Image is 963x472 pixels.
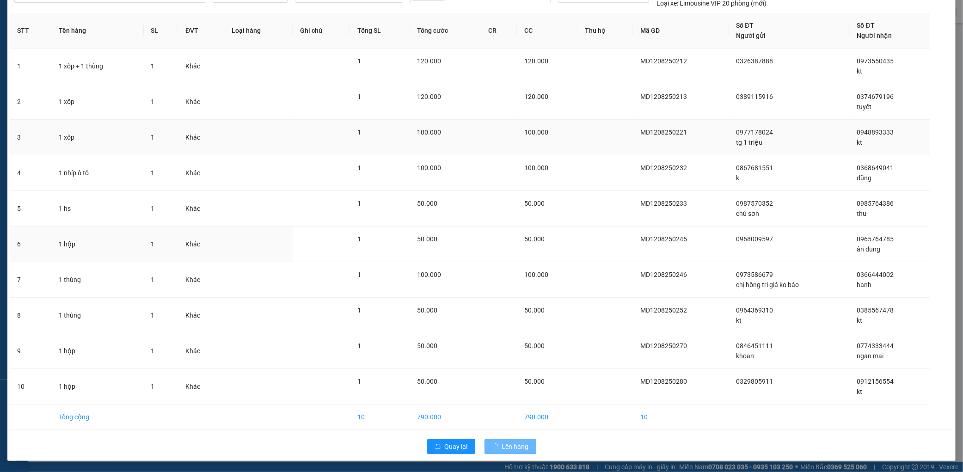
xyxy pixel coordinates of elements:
[357,306,361,314] span: 1
[410,13,481,49] th: Tổng cước
[151,240,155,248] span: 1
[51,298,143,333] td: 1 thùng
[736,22,754,29] span: Số ĐT
[417,57,442,65] span: 120.000
[10,84,51,120] td: 2
[357,235,361,243] span: 1
[524,93,548,100] span: 120.000
[10,262,51,298] td: 7
[640,93,687,100] span: MD1208250213
[178,13,224,49] th: ĐVT
[224,13,293,49] th: Loại hàng
[417,235,438,243] span: 50.000
[417,342,438,349] span: 50.000
[736,317,742,324] span: kt
[357,200,361,207] span: 1
[524,235,545,243] span: 50.000
[410,405,481,430] td: 790.000
[350,13,410,49] th: Tổng SL
[417,129,442,136] span: 100.000
[293,13,350,49] th: Ghi chú
[51,84,143,120] td: 1 xốp
[151,134,155,141] span: 1
[517,405,577,430] td: 790.000
[857,306,894,314] span: 0385567478
[178,333,224,369] td: Khác
[55,39,118,49] text: MD1208250245
[10,49,51,84] td: 1
[51,49,143,84] td: 1 xốp + 1 thùng
[178,155,224,191] td: Khác
[481,13,517,49] th: CR
[577,13,633,49] th: Thu hộ
[417,93,442,100] span: 120.000
[736,281,799,288] span: chị hồng tri giá ko báo
[178,298,224,333] td: Khác
[10,298,51,333] td: 8
[736,200,773,207] span: 0987570352
[151,98,155,105] span: 1
[51,155,143,191] td: 1 nhíp ô tô
[524,129,548,136] span: 100.000
[178,49,224,84] td: Khác
[524,342,545,349] span: 50.000
[524,271,548,278] span: 100.000
[736,271,773,278] span: 0973586679
[151,276,155,283] span: 1
[857,93,894,100] span: 0374679196
[640,164,687,172] span: MD1208250232
[736,352,754,360] span: khoan
[502,441,529,452] span: Lên hàng
[417,164,442,172] span: 100.000
[524,200,545,207] span: 50.000
[357,57,361,65] span: 1
[357,93,361,100] span: 1
[640,378,687,385] span: MD1208250280
[10,191,51,227] td: 5
[857,271,894,278] span: 0366444002
[151,347,155,355] span: 1
[51,262,143,298] td: 1 thùng
[51,333,143,369] td: 1 hộp
[633,13,729,49] th: Mã GD
[151,312,155,319] span: 1
[51,120,143,155] td: 1 xốp
[736,32,766,39] span: Người gửi
[178,84,224,120] td: Khác
[736,210,759,217] span: chú sơn
[151,383,155,390] span: 1
[857,235,894,243] span: 0965764785
[7,54,92,74] div: Gửi: VP [GEOGRAPHIC_DATA]
[857,378,894,385] span: 0912156554
[357,271,361,278] span: 1
[417,271,442,278] span: 100.000
[10,369,51,405] td: 10
[435,443,441,451] span: rollback
[445,441,468,452] span: Quay lại
[357,378,361,385] span: 1
[524,57,548,65] span: 120.000
[357,342,361,349] span: 1
[485,439,536,454] button: Lên hàng
[857,129,894,136] span: 0948893333
[857,317,863,324] span: kt
[857,67,863,75] span: kt
[857,22,875,29] span: Số ĐT
[178,227,224,262] td: Khác
[857,245,881,253] span: ân dung
[178,262,224,298] td: Khác
[51,369,143,405] td: 1 hộp
[357,164,361,172] span: 1
[178,369,224,405] td: Khác
[10,13,51,49] th: STT
[736,235,773,243] span: 0968009597
[178,120,224,155] td: Khác
[633,405,729,430] td: 10
[10,120,51,155] td: 3
[10,155,51,191] td: 4
[640,235,687,243] span: MD1208250245
[151,62,155,70] span: 1
[736,129,773,136] span: 0977178024
[640,342,687,349] span: MD1208250270
[857,342,894,349] span: 0774333444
